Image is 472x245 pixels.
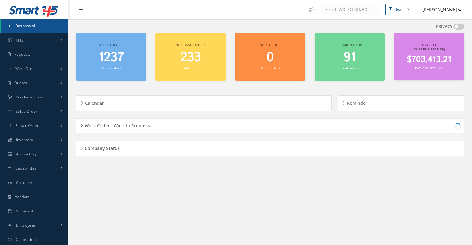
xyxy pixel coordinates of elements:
[394,33,464,80] a: Invoiced (Current Month) $703,413.21 Invoices Total: 322
[394,7,402,12] div: New
[345,98,367,106] h5: Reminder
[260,66,280,70] small: Total orders
[413,47,445,51] span: (Current Month)
[436,24,452,30] label: PRIVACY
[14,52,31,57] span: Requests
[322,4,380,15] input: Search WO, PO, SO, RO
[267,49,274,66] span: 0
[16,237,36,242] span: Calibration
[1,19,68,33] a: Dashboard
[14,80,27,85] span: Quotes
[421,42,438,47] span: Invoiced
[181,66,200,70] small: Total orders
[416,3,462,15] button: [PERSON_NAME]
[16,208,35,214] span: Shipments
[16,151,36,157] span: Accounting
[16,137,33,142] span: Inventory
[99,49,124,66] span: 1237
[340,66,359,70] small: Total orders
[16,180,36,185] span: Customers
[15,123,39,128] span: Repair Order
[175,42,207,47] span: Purchase orders
[180,49,201,66] span: 233
[15,66,36,71] span: Work Order
[258,42,282,47] span: Sales orders
[83,144,120,151] h5: Company Status
[99,42,123,47] span: Work orders
[16,109,37,114] span: Sales Order
[76,33,146,81] a: Work orders 1237 Total orders
[415,65,443,70] small: Invoices Total: 322
[16,223,36,228] span: Employees
[315,33,385,81] a: Repair orders 91 Total orders
[344,49,356,66] span: 91
[15,194,30,199] span: Vendors
[16,37,23,43] span: KPIs
[155,33,226,81] a: Purchase orders 233 Total orders
[83,98,104,106] h5: Calendar
[385,4,413,15] button: New
[15,23,35,28] span: Dashboard
[101,66,121,70] small: Total orders
[407,54,451,66] span: $703,413.21
[235,33,305,81] a: Sales orders 0 Total orders
[336,42,363,47] span: Repair orders
[15,166,37,171] span: Capabilities
[83,121,150,129] h5: Work Order - Work In Progress
[16,94,44,100] span: Purchase Order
